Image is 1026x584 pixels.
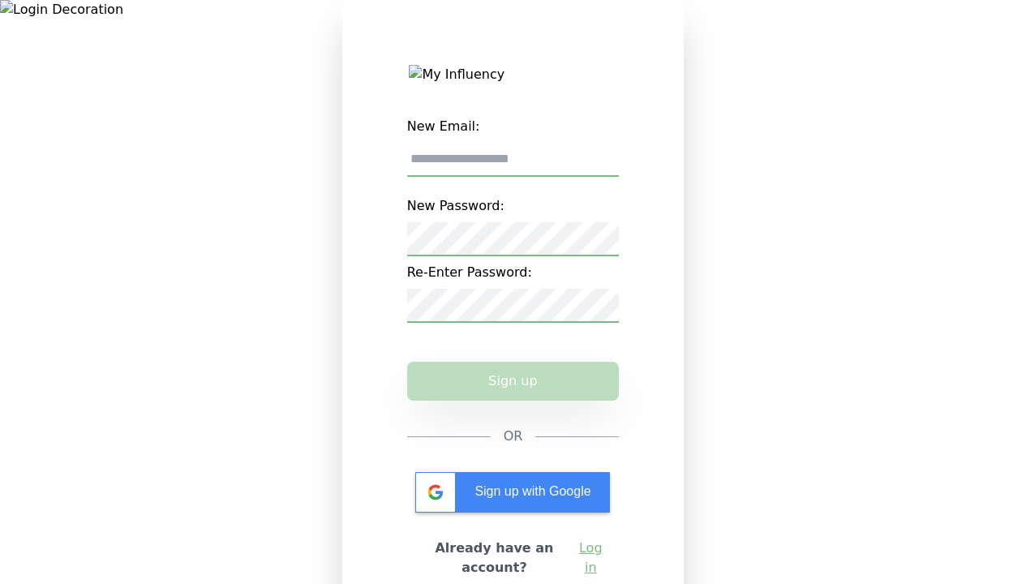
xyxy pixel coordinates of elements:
[407,256,620,289] label: Re-Enter Password:
[407,190,620,222] label: New Password:
[575,539,606,578] a: Log in
[407,362,620,401] button: Sign up
[415,472,610,513] div: Sign up with Google
[420,539,569,578] h2: Already have an account?
[504,427,523,446] span: OR
[409,65,616,84] img: My Influency
[474,484,590,498] span: Sign up with Google
[407,110,620,143] label: New Email:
